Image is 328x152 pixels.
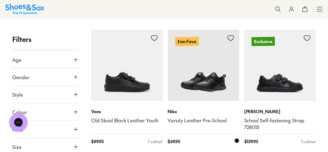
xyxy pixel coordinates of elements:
[168,117,239,124] a: Varsity Leather Pre-School
[5,4,44,14] img: SNS_Logo_Responsive.svg
[6,111,31,134] iframe: Gorgias live chat messenger
[12,56,21,63] span: Age
[12,91,23,98] span: Style
[91,108,163,115] p: Vans
[91,117,163,124] a: Old Skool Black Leather Youth
[244,108,316,115] p: [PERSON_NAME]
[148,138,163,145] div: 1 colour
[12,73,29,81] span: Gender
[12,34,79,44] p: Filters
[12,51,79,68] button: Age
[301,138,316,145] div: 1 colour
[12,86,79,103] button: Style
[12,103,79,120] button: Colour
[5,4,44,14] a: Shoes & Sox
[252,37,275,46] p: Exclusive
[168,138,180,145] span: $ 69.95
[12,143,21,150] span: Size
[168,30,239,101] a: Fan Fave
[12,69,79,86] button: Gender
[12,121,79,138] button: Price
[12,108,27,116] span: Colour
[244,117,316,131] a: School Self-fastening Strap 728015
[244,30,316,101] a: Exclusive
[175,36,199,47] p: Fan Fave
[168,108,239,115] p: Nike
[91,138,104,145] span: $ 89.95
[244,138,258,145] span: $ 139.95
